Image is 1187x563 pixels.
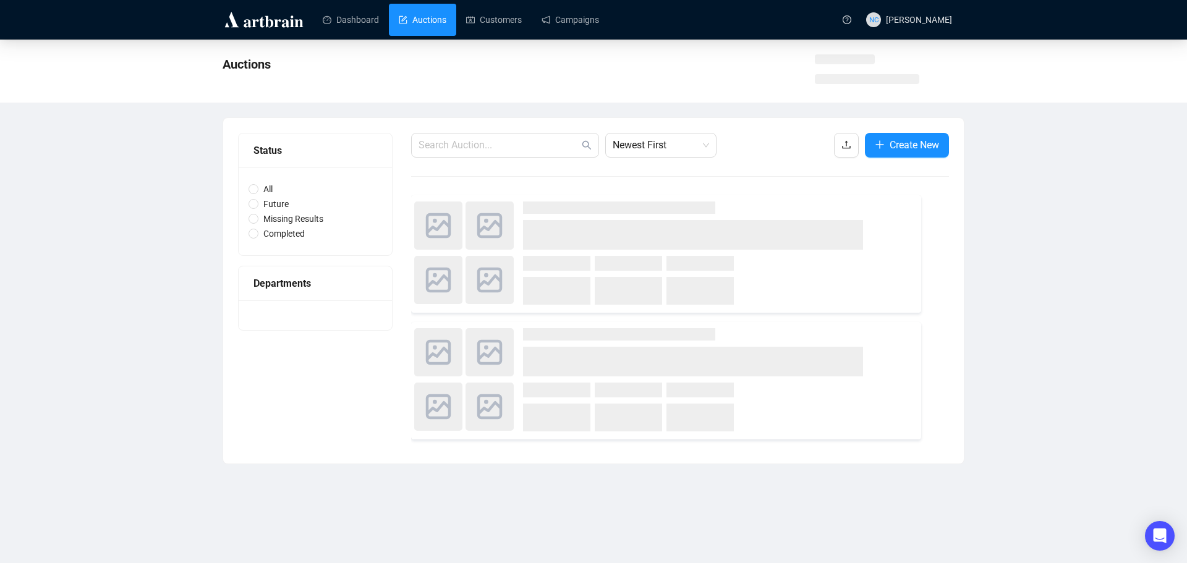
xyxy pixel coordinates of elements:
span: search [582,140,592,150]
img: photo.svg [414,201,462,250]
img: photo.svg [414,383,462,431]
img: photo.svg [466,383,514,431]
img: photo.svg [414,328,462,376]
span: Completed [258,227,310,240]
span: Auctions [223,57,271,72]
a: Auctions [399,4,446,36]
span: NC [869,14,879,25]
span: [PERSON_NAME] [886,15,952,25]
a: Dashboard [323,4,379,36]
img: logo [223,10,305,30]
span: Create New [890,137,939,153]
a: Customers [466,4,522,36]
span: plus [875,140,885,150]
span: upload [841,140,851,150]
span: question-circle [843,15,851,24]
div: Status [253,143,377,158]
input: Search Auction... [419,138,579,153]
img: photo.svg [414,256,462,304]
span: Future [258,197,294,211]
span: Newest First [613,133,709,157]
span: All [258,182,278,196]
div: Departments [253,276,377,291]
img: photo.svg [466,328,514,376]
div: Open Intercom Messenger [1145,521,1175,551]
span: Missing Results [258,212,328,226]
button: Create New [865,133,949,158]
a: Campaigns [542,4,599,36]
img: photo.svg [466,201,514,250]
img: photo.svg [466,256,514,304]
